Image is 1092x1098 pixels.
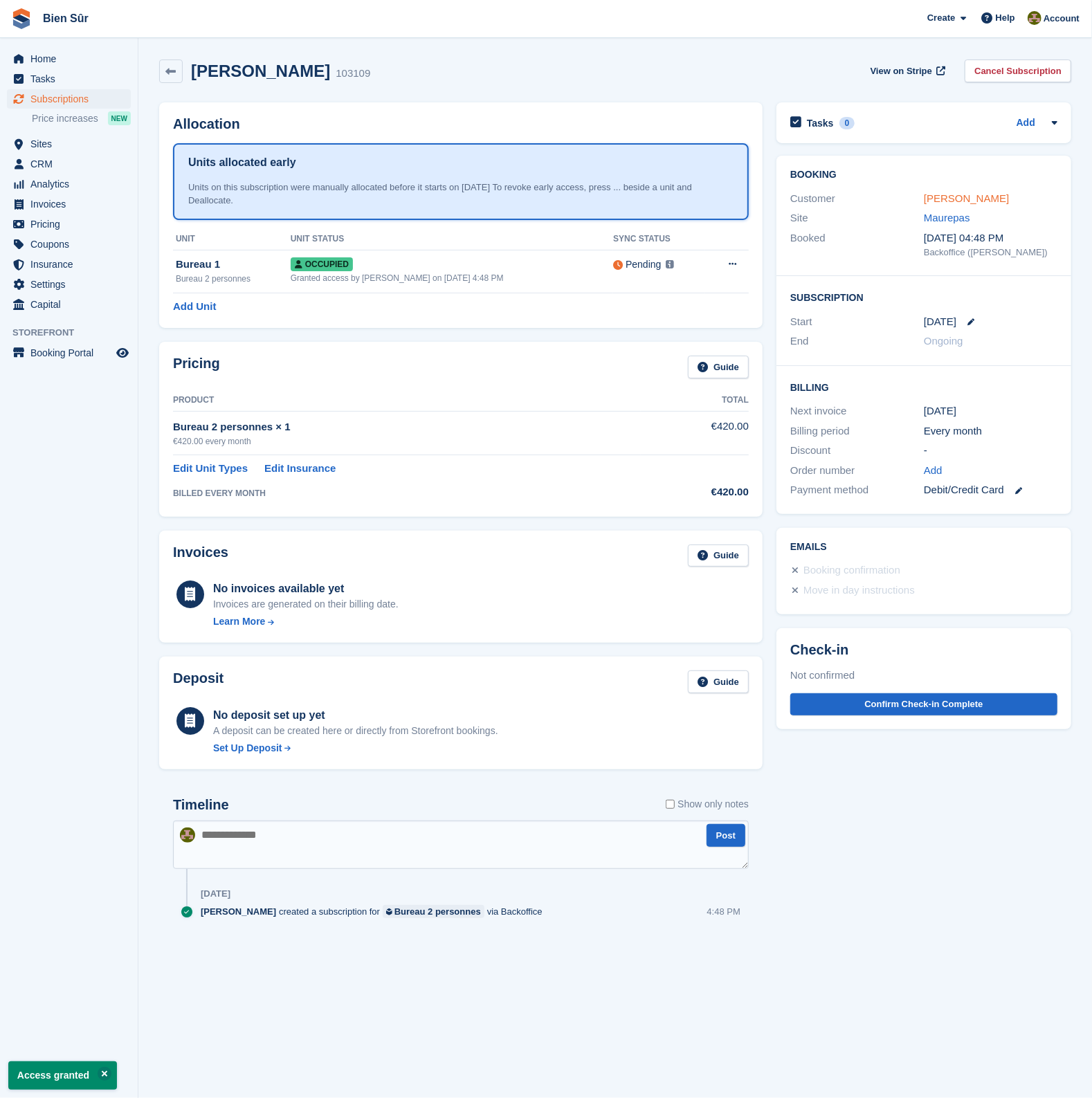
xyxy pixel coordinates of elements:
th: Total [641,390,749,412]
img: Matthieu Burnand [1028,11,1041,25]
span: Storefront [12,326,138,340]
span: CRM [30,154,113,174]
div: NEW [108,111,131,125]
h2: Deposit [173,670,224,693]
p: Access granted [8,1061,117,1090]
a: Bien Sûr [37,7,94,30]
div: Start [790,314,924,330]
p: A deposit can be created here or directly from Storefront bookings. [213,724,498,738]
div: Bureau 2 personnes [176,273,291,285]
a: menu [7,89,131,109]
div: Discount [790,443,924,459]
a: menu [7,49,131,68]
h2: Invoices [173,545,228,567]
label: Show only notes [666,797,749,812]
div: €420.00 [641,484,749,500]
h2: Subscription [790,290,1057,304]
div: Move in day instructions [803,583,915,599]
div: [DATE] [201,888,230,899]
a: menu [7,275,131,294]
span: Invoices [30,194,113,214]
div: No invoices available yet [213,580,399,597]
div: Granted access by [PERSON_NAME] on [DATE] 4:48 PM [291,272,613,284]
div: Backoffice ([PERSON_NAME]) [924,246,1057,259]
span: Sites [30,134,113,154]
a: menu [7,214,131,234]
div: End [790,333,924,349]
span: Price increases [32,112,98,125]
div: - [924,443,1057,459]
div: Set Up Deposit [213,741,282,756]
span: Settings [30,275,113,294]
span: Analytics [30,174,113,194]
div: 103109 [336,66,370,82]
span: Ongoing [924,335,963,347]
h2: Booking [790,170,1057,181]
a: menu [7,69,131,89]
span: Occupied [291,257,353,271]
a: menu [7,295,131,314]
div: Not confirmed [790,666,1057,685]
div: [DATE] [924,403,1057,419]
th: Sync Status [613,228,704,250]
input: Show only notes [666,797,675,812]
div: 0 [839,117,855,129]
span: Subscriptions [30,89,113,109]
span: Create [927,11,955,25]
th: Product [173,390,641,412]
h2: Allocation [173,116,749,132]
img: Matthieu Burnand [180,827,195,843]
span: Capital [30,295,113,314]
a: menu [7,343,131,363]
a: Cancel Subscription [965,60,1071,82]
time: 2025-09-19 23:00:00 UTC [924,314,956,330]
td: €420.00 [641,411,749,455]
h2: Pricing [173,356,220,378]
a: Learn More [213,614,399,629]
div: Next invoice [790,403,924,419]
div: No deposit set up yet [213,707,498,724]
a: Guide [688,670,749,693]
a: Add Unit [173,299,216,315]
span: View on Stripe [871,64,932,78]
div: Site [790,210,924,226]
a: menu [7,235,131,254]
a: Guide [688,356,749,378]
a: menu [7,255,131,274]
h2: [PERSON_NAME] [191,62,330,80]
div: Every month [924,423,1057,439]
div: Payment method [790,482,924,498]
div: 4:48 PM [707,905,740,918]
button: Confirm Check-in Complete [790,693,1057,716]
div: Booked [790,230,924,259]
div: Learn More [213,614,265,629]
span: Pricing [30,214,113,234]
a: [PERSON_NAME] [924,192,1009,204]
a: Price increases NEW [32,111,131,126]
a: Guide [688,545,749,567]
h2: Emails [790,542,1057,553]
span: [PERSON_NAME] [201,905,276,918]
a: Bureau 2 personnes [383,905,484,918]
th: Unit Status [291,228,613,250]
th: Unit [173,228,291,250]
div: Bureau 2 personnes [394,905,481,918]
img: icon-info-grey-7440780725fd019a000dd9b08b2336e03edf1995a4989e88bcd33f0948082b44.svg [666,260,674,268]
span: Help [996,11,1015,25]
a: Add [924,463,943,479]
div: Debit/Credit Card [924,482,1057,498]
button: Post [707,824,745,847]
span: Account [1044,12,1080,26]
span: Coupons [30,235,113,254]
img: stora-icon-8386f47178a22dfd0bd8f6a31ec36ba5ce8667c1dd55bd0f319d3a0aa187defe.svg [11,8,32,29]
a: Add [1017,116,1035,131]
a: Edit Insurance [264,461,336,477]
a: menu [7,154,131,174]
div: Invoices are generated on their billing date. [213,597,399,612]
div: Customer [790,191,924,207]
span: Insurance [30,255,113,274]
h2: Check-in [790,642,1057,658]
a: View on Stripe [865,60,949,82]
a: Preview store [114,345,131,361]
span: Tasks [30,69,113,89]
